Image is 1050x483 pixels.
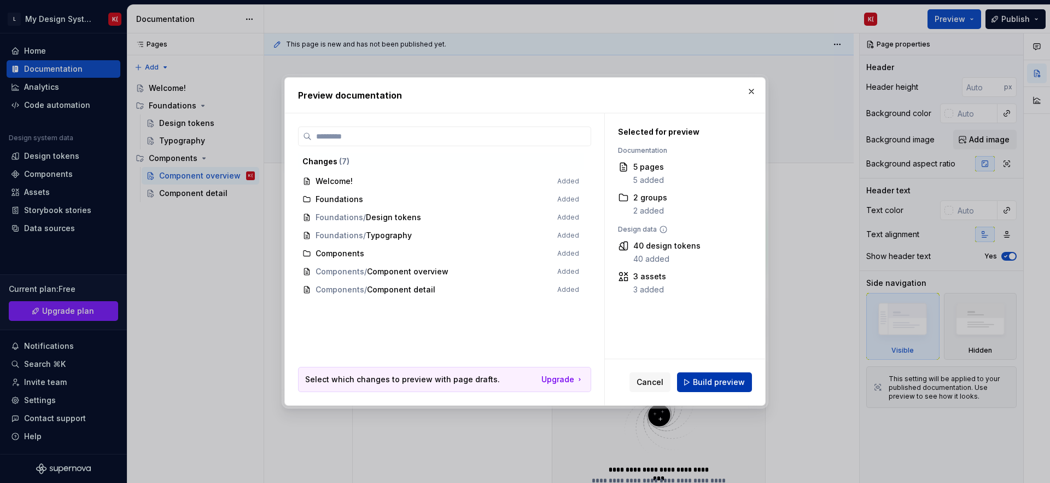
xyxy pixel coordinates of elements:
div: 5 pages [633,162,664,173]
button: Upgrade [541,374,584,385]
div: Documentation [618,146,739,155]
span: ( 7 ) [339,157,349,166]
h2: Preview documentation [298,89,752,102]
div: 40 added [633,254,701,264]
div: 3 added [633,284,666,295]
span: Cancel [637,377,663,388]
button: Build preview [677,372,752,392]
div: 5 added [633,175,664,186]
div: Design data [618,225,739,234]
div: 2 groups [633,192,667,203]
span: Build preview [693,377,745,388]
div: Changes [302,156,579,167]
div: 3 assets [633,271,666,282]
div: 2 added [633,205,667,216]
div: Selected for preview [618,127,739,137]
button: Cancel [629,372,670,392]
p: Select which changes to preview with page drafts. [305,374,500,385]
div: 40 design tokens [633,240,701,251]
